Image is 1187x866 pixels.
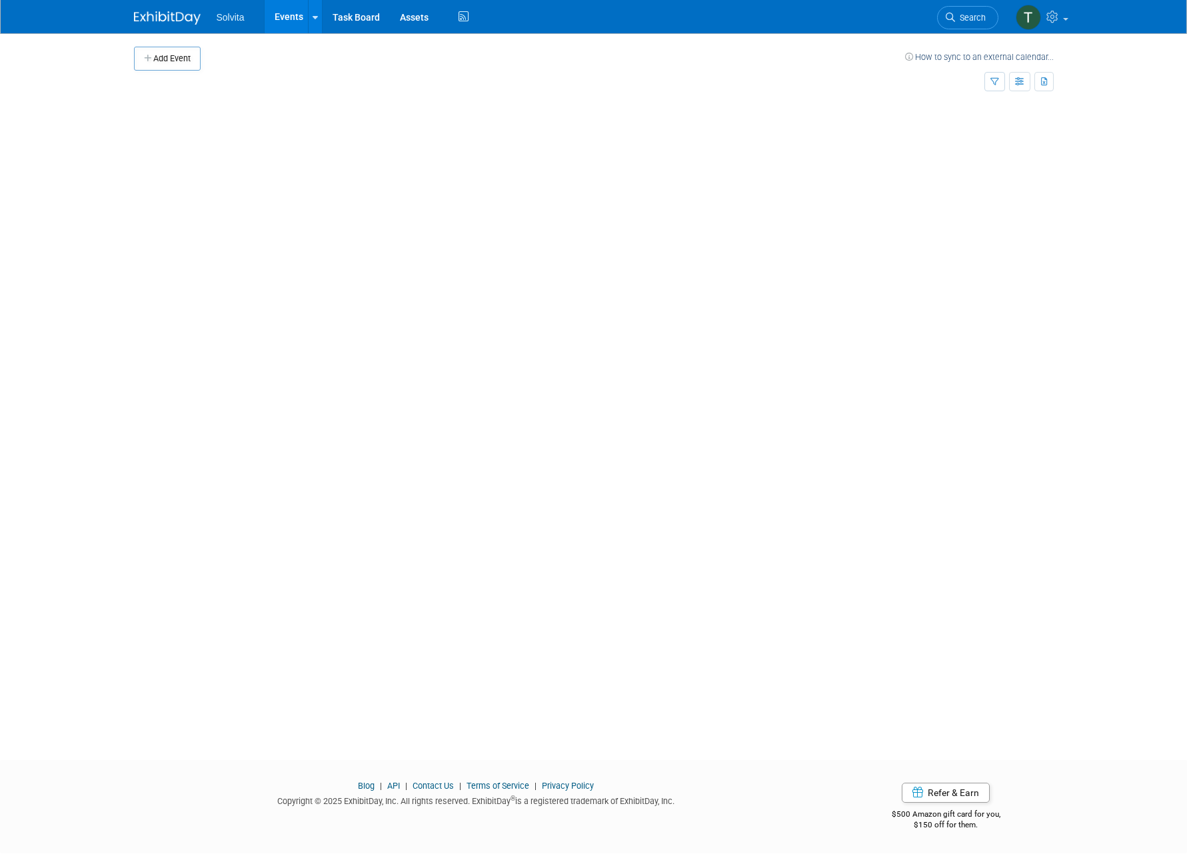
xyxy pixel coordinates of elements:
span: | [402,781,411,791]
span: Solvita [217,12,245,23]
a: API [387,781,400,791]
a: Blog [358,781,375,791]
a: How to sync to an external calendar... [905,52,1054,62]
span: Search [955,13,986,23]
div: $500 Amazon gift card for you, [838,800,1054,831]
a: Privacy Policy [542,781,594,791]
sup: ® [511,795,515,802]
a: Contact Us [413,781,454,791]
button: Add Event [134,47,201,71]
a: Terms of Service [467,781,529,791]
span: | [456,781,465,791]
a: Refer & Earn [902,783,990,803]
a: Search [937,6,998,29]
div: $150 off for them. [838,819,1054,831]
img: ExhibitDay [134,11,201,25]
span: | [377,781,385,791]
span: | [531,781,540,791]
div: Copyright © 2025 ExhibitDay, Inc. All rights reserved. ExhibitDay is a registered trademark of Ex... [134,792,819,807]
img: Tiannah Halcomb [1016,5,1041,30]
